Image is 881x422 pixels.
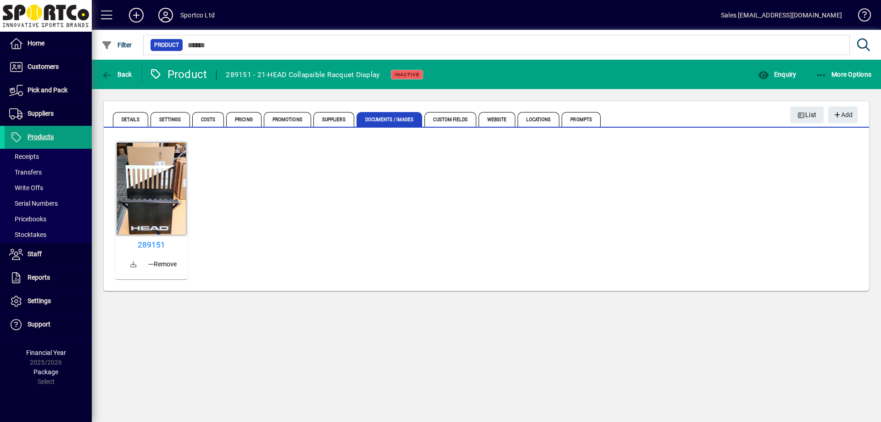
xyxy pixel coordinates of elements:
[5,180,92,196] a: Write Offs
[756,66,798,83] button: Enquiry
[28,297,51,304] span: Settings
[9,231,46,238] span: Stocktakes
[28,110,54,117] span: Suppliers
[119,240,184,250] a: 289151
[154,40,179,50] span: Product
[151,7,180,23] button: Profile
[113,112,148,127] span: Details
[721,8,842,23] div: Sales [EMAIL_ADDRESS][DOMAIN_NAME]
[790,107,824,123] button: List
[5,266,92,289] a: Reports
[5,102,92,125] a: Suppliers
[99,37,134,53] button: Filter
[9,215,46,223] span: Pricebooks
[814,66,874,83] button: More Options
[5,227,92,242] a: Stocktakes
[797,107,817,123] span: List
[424,112,476,127] span: Custom Fields
[833,107,853,123] span: Add
[395,72,419,78] span: Inactive
[5,243,92,266] a: Staff
[357,112,423,127] span: Documents / Images
[149,67,207,82] div: Product
[9,184,43,191] span: Write Offs
[313,112,354,127] span: Suppliers
[28,39,45,47] span: Home
[5,149,92,164] a: Receipts
[145,256,180,272] button: Remove
[192,112,224,127] span: Costs
[226,68,379,82] div: 289151 - 21-HEAD Collapsible Racquet Display
[5,32,92,55] a: Home
[9,200,58,207] span: Serial Numbers
[9,153,39,160] span: Receipts
[816,71,872,78] span: More Options
[28,133,54,141] span: Products
[5,164,92,180] a: Transfers
[828,107,858,123] button: Add
[5,211,92,227] a: Pricebooks
[758,71,796,78] span: Enquiry
[5,313,92,336] a: Support
[479,112,516,127] span: Website
[28,274,50,281] span: Reports
[180,8,215,23] div: Sportco Ltd
[5,79,92,102] a: Pick and Pack
[5,290,92,313] a: Settings
[5,56,92,79] a: Customers
[92,66,142,83] app-page-header-button: Back
[264,112,311,127] span: Promotions
[151,112,190,127] span: Settings
[33,368,58,376] span: Package
[851,2,870,32] a: Knowledge Base
[9,169,42,176] span: Transfers
[26,349,66,356] span: Financial Year
[28,86,67,94] span: Pick and Pack
[101,71,132,78] span: Back
[28,321,50,328] span: Support
[101,41,132,49] span: Filter
[123,253,145,276] a: Download
[5,196,92,211] a: Serial Numbers
[562,112,601,127] span: Prompts
[28,250,42,258] span: Staff
[518,112,559,127] span: Locations
[28,63,59,70] span: Customers
[148,259,177,269] span: Remove
[226,112,262,127] span: Pricing
[99,66,134,83] button: Back
[122,7,151,23] button: Add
